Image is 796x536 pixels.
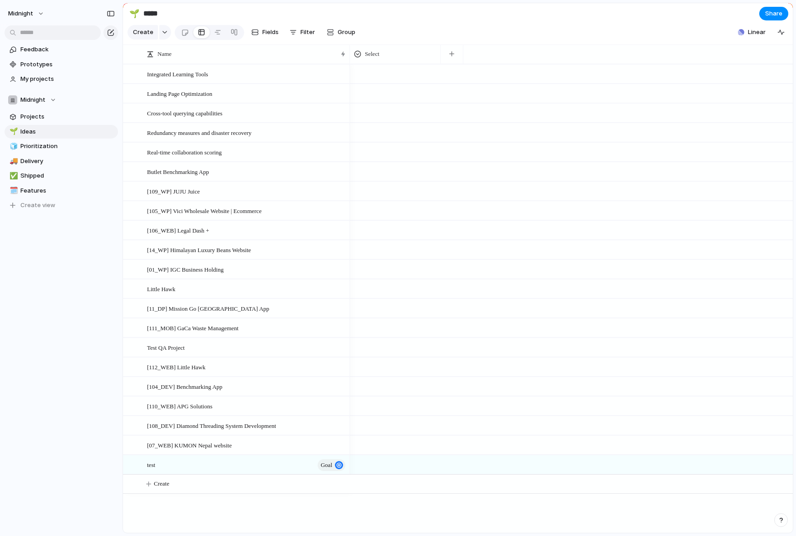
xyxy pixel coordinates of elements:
span: Redundancy measures and disaster recovery [147,127,251,138]
span: Ideas [20,127,115,136]
span: [111_MOB] GaCa Waste Management [147,323,239,333]
button: 🧊 [8,142,17,151]
button: Create view [5,199,118,212]
span: Group [338,28,355,37]
span: [112_WEB] Little Hawk [147,362,206,372]
button: Linear [734,25,769,39]
span: Prototypes [20,60,115,69]
span: Features [20,186,115,195]
button: 🗓️ [8,186,17,195]
button: Group [322,25,360,40]
button: 🌱 [127,6,142,21]
button: Midnight [5,93,118,107]
span: Cross-tool querying capabilities [147,108,222,118]
span: Shipped [20,171,115,180]
button: Fields [248,25,282,40]
div: 🗓️ [10,185,16,196]
a: ✅Shipped [5,169,118,183]
a: My projects [5,72,118,86]
span: Midnight [20,95,45,104]
a: Feedback [5,43,118,56]
span: Delivery [20,157,115,166]
span: Name [157,50,172,59]
span: Butlet Benchmarking App [147,166,209,177]
span: Create [154,479,169,488]
button: ✅ [8,171,17,180]
span: Share [765,9,782,18]
span: [105_WP] Vici Wholesale Website | Ecommerce [147,205,261,216]
div: 🧊 [10,141,16,152]
div: ✅ [10,171,16,181]
button: Filter [286,25,319,40]
span: Midnight [8,9,33,18]
span: test [147,459,155,470]
a: 🧊Prioritization [5,139,118,153]
span: Projects [20,112,115,121]
a: 🌱Ideas [5,125,118,139]
span: Landing Page Optimization [147,88,212,99]
span: Create view [20,201,55,210]
span: Filter [300,28,315,37]
span: [110_WEB] APG Solutions [147,401,212,411]
span: Integrated Learning Tools [147,69,208,79]
span: [104_DEV] Benchmarking App [147,381,222,392]
span: Linear [748,28,766,37]
div: 🚚 [10,156,16,166]
span: My projects [20,74,115,84]
span: Real-time collaboration scoring [147,147,222,157]
span: [108_DEV] Diamond Threading System Development [147,420,276,431]
span: [106_WEB] Legal Dash + [147,225,209,235]
span: Fields [262,28,279,37]
span: [01_WP] IGC Business Holding [147,264,224,274]
button: Share [759,7,788,20]
button: 🚚 [8,157,17,166]
button: 🌱 [8,127,17,136]
a: 🚚Delivery [5,154,118,168]
span: [11_DP] Mission Go [GEOGRAPHIC_DATA] App [147,303,269,313]
a: Projects [5,110,118,124]
span: [109_WP] JUJU Juice [147,186,200,196]
span: Test QA Project [147,342,185,352]
span: [07_WEB] KUMON Nepal website [147,440,232,450]
a: Prototypes [5,58,118,71]
span: Feedback [20,45,115,54]
div: 🌱 [129,7,139,20]
div: 🌱 [10,126,16,137]
button: Midnight [4,6,49,21]
span: Select [365,50,379,59]
span: Create [133,28,153,37]
a: 🗓️Features [5,184,118,198]
button: goal [318,459,345,471]
span: Little Hawk [147,283,175,294]
button: Create [128,25,158,40]
span: [14_WP] Himalayan Luxury Beans Website [147,244,251,255]
span: goal [321,459,332,471]
span: Prioritization [20,142,115,151]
